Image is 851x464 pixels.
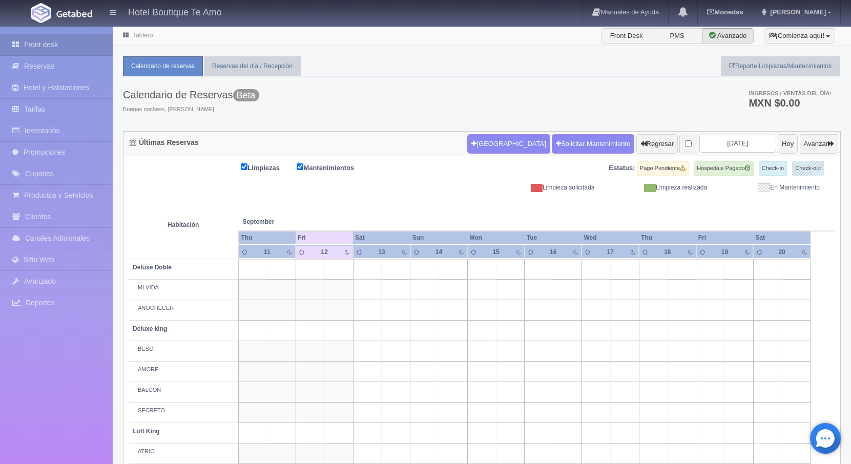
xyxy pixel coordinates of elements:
[764,28,835,44] button: ¡Comienza aquí!
[242,218,349,226] span: September
[552,134,634,154] a: Solicitar Mantenimiento
[238,231,296,245] th: Thu
[297,163,303,170] input: Mantenimientos
[123,106,259,114] span: Buenas nochess, [PERSON_NAME].
[716,248,734,257] div: 19
[373,248,390,257] div: 13
[759,161,787,176] label: Check-in
[792,161,824,176] label: Check-out
[707,8,743,16] b: Monedas
[133,448,234,456] div: ATRIO
[128,5,222,18] h4: Hotel Boutique Te Amo
[133,284,234,292] div: MI VIDA
[721,56,840,76] a: Reporte Limpiezas/Mantenimientos
[133,386,234,394] div: BALCON
[800,134,838,154] button: Avanzar
[467,231,525,245] th: Mon
[659,248,676,257] div: 18
[767,8,826,16] span: [PERSON_NAME]
[133,32,153,39] a: Tablero
[773,248,791,257] div: 20
[601,248,619,257] div: 17
[694,161,754,176] label: Hospedaje Pagado
[31,3,51,23] img: Getabed
[652,28,703,44] label: PMS
[601,28,652,44] label: Front Desk
[637,161,689,176] label: Pago Pendiente
[133,325,167,332] b: Deluxe king
[753,231,811,245] th: Sat
[525,231,582,245] th: Tue
[749,90,832,96] span: Ingresos / Ventas del día
[410,231,468,245] th: Sun
[233,89,259,101] span: Beta
[133,407,234,415] div: SECRETO
[639,231,696,245] th: Thu
[241,161,295,173] label: Limpiezas
[696,231,754,245] th: Fri
[123,56,203,76] a: Calendario de reservas
[430,248,448,257] div: 14
[467,134,550,154] button: [GEOGRAPHIC_DATA]
[297,161,369,173] label: Mantenimientos
[487,248,505,257] div: 15
[545,248,562,257] div: 16
[123,89,259,100] h3: Calendario de Reservas
[353,231,410,245] th: Sat
[602,183,715,192] div: Limpieza realizada
[490,183,603,192] div: Limpieza solicitada
[258,248,276,257] div: 11
[582,231,639,245] th: Wed
[168,222,199,229] strong: Habitación
[241,163,247,170] input: Limpiezas
[702,28,754,44] label: Avanzado
[130,139,199,146] h4: Últimas Reservas
[778,134,798,154] button: Hoy
[749,98,832,108] h3: MXN $0.00
[56,10,92,17] img: Getabed
[296,231,353,245] th: Fri
[316,248,333,257] div: 12
[133,366,234,374] div: AMORE
[636,134,678,154] button: Regresar
[133,428,160,435] b: Loft King
[133,345,234,353] div: BESO
[609,163,635,173] label: Estatus:
[715,183,827,192] div: En Mantenimiento
[133,304,234,312] div: ANOCHECER
[133,264,172,271] b: Deluxe Doble
[204,56,301,76] a: Reservas del día / Recepción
